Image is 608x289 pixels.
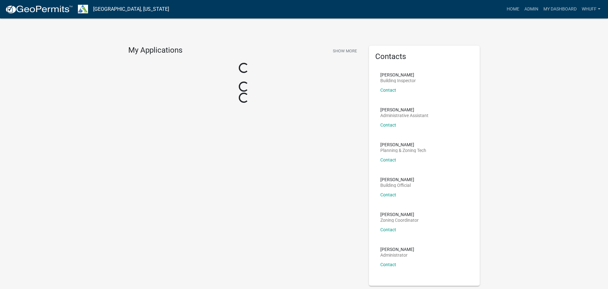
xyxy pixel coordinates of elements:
[380,253,414,257] p: Administrator
[380,113,428,118] p: Administrative Assistant
[380,177,414,182] p: [PERSON_NAME]
[330,46,359,56] button: Show More
[380,142,426,147] p: [PERSON_NAME]
[380,262,396,267] a: Contact
[380,157,396,162] a: Contact
[541,3,579,15] a: My Dashboard
[579,3,603,15] a: whuff
[380,122,396,128] a: Contact
[380,212,419,217] p: [PERSON_NAME]
[380,218,419,222] p: Zoning Coordinator
[380,183,414,187] p: Building Official
[380,73,416,77] p: [PERSON_NAME]
[380,227,396,232] a: Contact
[380,78,416,83] p: Building Inspector
[375,52,473,61] h5: Contacts
[380,88,396,93] a: Contact
[504,3,522,15] a: Home
[380,192,396,197] a: Contact
[128,46,182,55] h4: My Applications
[78,5,88,13] img: Troup County, Georgia
[380,247,414,252] p: [PERSON_NAME]
[380,148,426,153] p: Planning & Zoning Tech
[93,4,169,15] a: [GEOGRAPHIC_DATA], [US_STATE]
[380,108,428,112] p: [PERSON_NAME]
[522,3,541,15] a: Admin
